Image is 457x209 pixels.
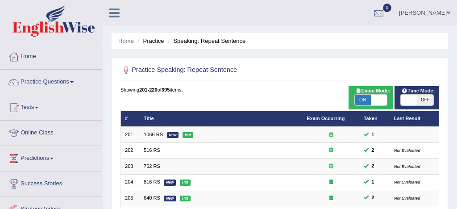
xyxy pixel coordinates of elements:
small: Not Evaluated [394,164,420,169]
td: 203 [120,159,140,174]
td: 205 [120,190,140,206]
td: 201 [120,127,140,142]
span: You can still take this question [369,194,377,202]
a: Home [0,44,102,67]
td: 202 [120,142,140,158]
b: 395 [162,87,170,92]
td: 204 [120,174,140,190]
div: Exam occurring question [307,147,355,154]
span: You can still take this question [369,131,377,139]
a: 640 RS [144,195,160,201]
span: You can still take this question [369,178,377,186]
a: 816 RS [144,179,160,184]
small: Not Evaluated [394,180,420,184]
div: Show exams occurring in exams [349,86,393,109]
div: Exam occurring question [307,131,355,138]
th: Title [140,111,303,126]
a: Predictions [0,146,102,168]
small: Not Evaluated [394,148,420,153]
a: Home [118,38,134,44]
small: Not Evaluated [394,196,420,201]
a: Practice Questions [0,70,102,92]
th: Last Result [390,111,439,126]
li: Speaking: Repeat Sentence [166,37,245,45]
th: # [120,111,140,126]
div: Exam occurring question [307,163,355,170]
em: Hot [180,196,191,201]
div: – [394,131,435,138]
div: Showing of items. [120,86,440,93]
em: Hot [183,132,193,138]
span: ON [355,95,371,105]
b: 201-220 [139,87,158,92]
em: New [167,132,179,138]
a: Success Stories [0,171,102,194]
span: Exam Mode: [352,87,393,95]
span: Time Mode: [399,87,438,95]
span: You can still take this question [369,162,377,170]
li: Practice [135,37,164,45]
th: Taken [359,111,390,126]
em: New [164,196,176,201]
a: Exam Occurring [307,116,345,121]
a: 762 RS [144,163,160,169]
span: 0 [383,4,392,12]
a: Tests [0,95,102,117]
a: Online Class [0,121,102,143]
em: Hot [180,180,191,185]
a: 1066 RS [144,132,163,137]
a: 516 RS [144,147,160,153]
h2: Practice Speaking: Repeat Sentence [120,64,318,76]
div: Exam occurring question [307,179,355,186]
span: You can still take this question [369,146,377,155]
span: OFF [417,95,433,105]
div: Exam occurring question [307,195,355,202]
em: New [164,180,176,185]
